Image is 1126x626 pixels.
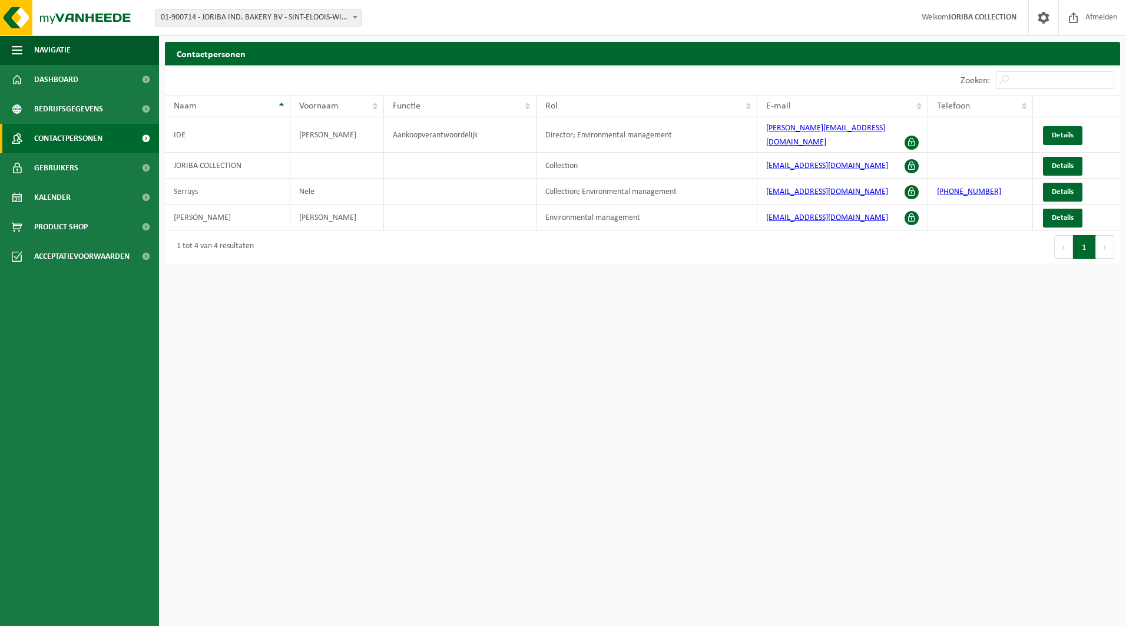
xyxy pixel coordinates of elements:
[165,179,290,205] td: Serruys
[536,153,757,179] td: Collection
[937,101,970,111] span: Telefoon
[174,101,197,111] span: Naam
[1043,126,1082,145] a: Details
[34,212,88,242] span: Product Shop
[34,65,78,94] span: Dashboard
[290,205,384,230] td: [PERSON_NAME]
[290,117,384,153] td: [PERSON_NAME]
[1052,162,1074,170] span: Details
[34,124,102,153] span: Contactpersonen
[536,117,757,153] td: Director; Environmental management
[1052,131,1074,139] span: Details
[1054,235,1073,259] button: Previous
[1096,235,1114,259] button: Next
[1073,235,1096,259] button: 1
[290,179,384,205] td: Nele
[393,101,420,111] span: Functie
[171,236,254,258] div: 1 tot 4 van 4 resultaten
[34,183,71,212] span: Kalender
[536,205,757,230] td: Environmental management
[34,242,130,271] span: Acceptatievoorwaarden
[766,213,888,222] a: [EMAIL_ADDRESS][DOMAIN_NAME]
[34,35,71,65] span: Navigatie
[34,94,103,124] span: Bedrijfsgegevens
[299,101,339,111] span: Voornaam
[766,162,888,170] a: [EMAIL_ADDRESS][DOMAIN_NAME]
[1043,209,1082,228] a: Details
[384,117,536,153] td: Aankoopverantwoordelijk
[155,9,362,27] span: 01-900714 - JORIBA IND. BAKERY BV - SINT-ELOOIS-WINKEL
[1043,157,1082,176] a: Details
[1043,183,1082,202] a: Details
[34,153,78,183] span: Gebruikers
[156,9,361,26] span: 01-900714 - JORIBA IND. BAKERY BV - SINT-ELOOIS-WINKEL
[165,42,1120,65] h2: Contactpersonen
[536,179,757,205] td: Collection; Environmental management
[766,124,885,147] a: [PERSON_NAME][EMAIL_ADDRESS][DOMAIN_NAME]
[937,187,1001,196] a: [PHONE_NUMBER]
[165,117,290,153] td: IDE
[766,101,791,111] span: E-mail
[165,205,290,230] td: [PERSON_NAME]
[961,76,990,85] label: Zoeken:
[545,101,558,111] span: Rol
[948,13,1016,22] strong: JORIBA COLLECTION
[766,187,888,196] a: [EMAIL_ADDRESS][DOMAIN_NAME]
[1052,214,1074,222] span: Details
[1052,188,1074,196] span: Details
[165,153,290,179] td: JORIBA COLLECTION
